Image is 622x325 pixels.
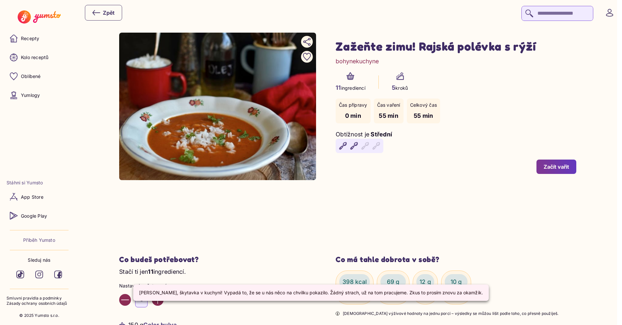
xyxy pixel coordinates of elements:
[21,213,47,219] p: Google Play
[371,131,392,138] span: Střední
[377,102,400,108] p: Čas vaření
[119,255,316,264] h2: Co budeš potřebovat?
[119,294,131,306] button: Decrease value
[536,160,576,174] button: Začít vařit
[379,112,398,119] span: 55 min
[392,83,408,92] p: kroků
[392,84,395,91] span: 5
[92,9,115,17] div: Zpět
[410,102,437,108] p: Celkový čas
[85,5,122,21] button: Zpět
[336,255,576,264] h3: Co má tahle dobrota v sobě?
[21,92,40,99] p: Yumlogy
[7,208,72,224] a: Google Play
[7,179,72,186] li: Stáhni si Yumsto
[19,313,59,318] p: © 2025 Yumsto s.r.o.
[7,296,72,301] a: Smluvní pravidla a podmínky
[336,84,341,91] span: 11
[336,130,369,139] p: Obtížnost je
[21,194,43,200] p: App Store
[7,189,72,205] a: App Store
[119,33,316,180] img: undefined
[343,277,367,286] p: 398 kcal
[139,290,483,295] span: [PERSON_NAME], škytavka v kuchyni! Vypadá to, že se u nás něco na chvilku pokazilo. Žádný strach,...
[336,83,365,92] p: ingrediencí
[152,193,544,241] iframe: Advertisement
[7,50,72,65] a: Kolo receptů
[343,311,558,317] p: [DEMOGRAPHIC_DATA] výživové hodnoty na jednu porci – výsledky se můžou lišit podle toho, co přesn...
[345,112,361,119] span: 0 min
[23,237,55,243] a: Příběh Yumsto
[21,54,49,61] p: Kolo receptů
[451,277,462,286] p: 10 g
[119,267,316,276] p: Stačí ti jen ingrediencí.
[7,69,72,84] a: Oblíbené
[7,87,72,103] a: Yumlogy
[21,73,41,80] p: Oblíbené
[414,112,433,119] span: 55 min
[148,268,153,275] span: 11
[18,10,60,23] img: Yumsto logo
[7,31,72,46] a: Recepty
[7,301,72,306] a: Zásady ochrany osobních údajů
[336,57,379,66] a: bohynekuchyne
[21,35,39,42] p: Recepty
[420,277,431,286] p: 12 g
[387,277,400,286] p: 69 g
[336,39,576,54] h1: Zažeňte zimu! Rajská polévka s rýží
[119,283,316,289] p: Nastav si počet porcí
[28,257,50,263] p: Sleduj nás
[339,102,367,108] p: Čas přípravy
[544,163,569,170] div: Začít vařit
